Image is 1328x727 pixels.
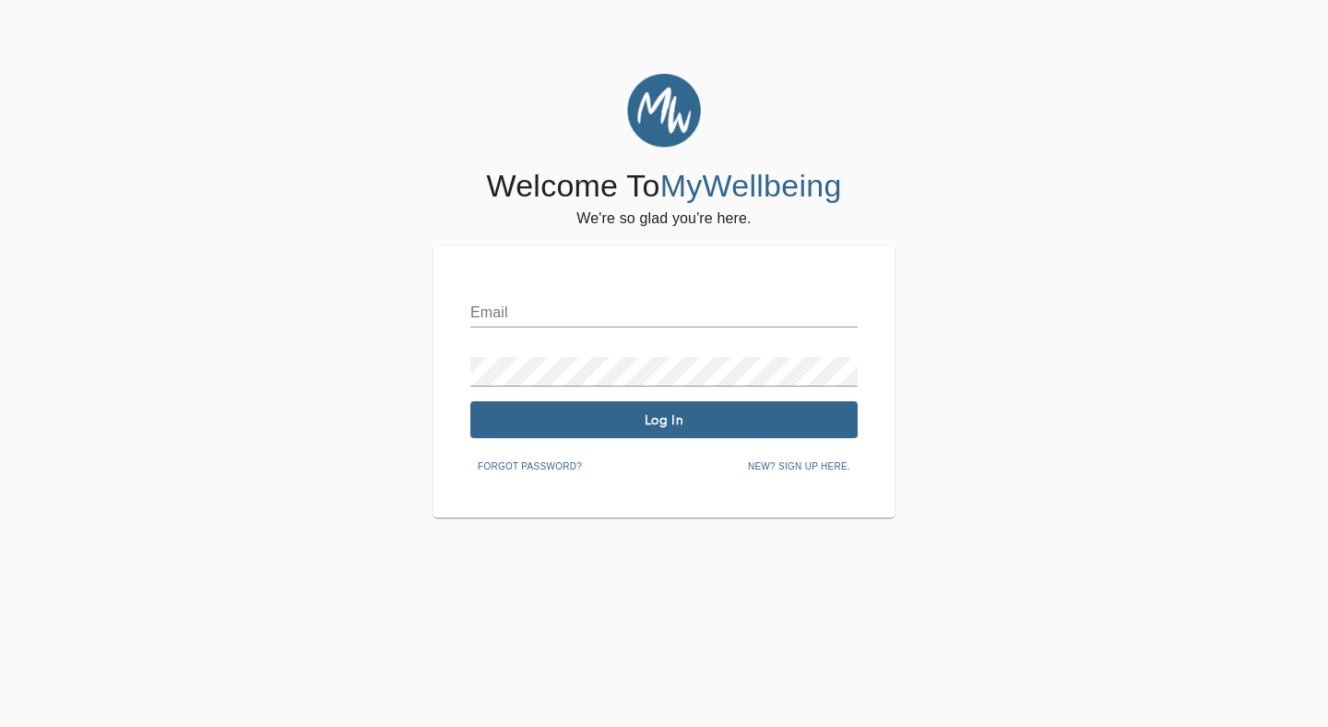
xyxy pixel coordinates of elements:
span: New? Sign up here. [748,459,850,475]
span: Forgot password? [478,459,582,475]
button: Log In [470,401,858,438]
span: Log In [478,411,850,429]
img: MyWellbeing [627,74,701,148]
h6: We're so glad you're here. [576,206,751,232]
button: Forgot password? [470,453,589,481]
h4: Welcome To [486,167,841,206]
a: Forgot password? [470,458,589,472]
span: MyWellbeing [660,168,842,203]
button: New? Sign up here. [741,453,858,481]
